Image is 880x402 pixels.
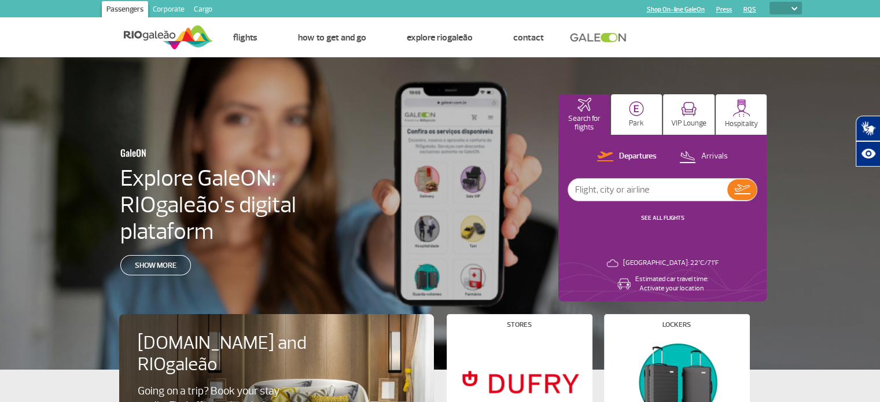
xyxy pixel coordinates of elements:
[716,94,767,135] button: Hospitality
[619,151,657,162] p: Departures
[577,98,591,112] img: airplaneHomeActive.svg
[676,149,731,164] button: Arrivals
[629,101,644,116] img: carParkingHome.svg
[507,322,532,328] h4: Stores
[671,119,706,128] p: VIP Lounge
[856,116,880,167] div: Plugin de acessibilidade da Hand Talk.
[568,179,727,201] input: Flight, city or airline
[635,275,708,293] p: Estimated car travel time: Activate your location
[629,119,644,128] p: Park
[641,214,684,222] a: SEE ALL FLIGHTS
[856,116,880,141] button: Abrir tradutor de língua de sinais.
[148,1,189,20] a: Corporate
[298,32,366,43] a: How to get and go
[647,6,705,13] a: Shop On-line GaleOn
[856,141,880,167] button: Abrir recursos assistivos.
[701,151,728,162] p: Arrivals
[638,213,688,223] button: SEE ALL FLIGHTS
[594,149,660,164] button: Departures
[513,32,544,43] a: Contact
[725,120,758,128] p: Hospitality
[564,115,604,132] p: Search for flights
[407,32,473,43] a: Explore RIOgaleão
[120,141,314,165] h3: GaleON
[233,32,257,43] a: Flights
[611,94,662,135] button: Park
[716,6,732,13] a: Press
[120,165,370,245] h4: Explore GaleON: RIOgaleão’s digital plataform
[663,94,715,135] button: VIP Lounge
[102,1,148,20] a: Passengers
[120,255,191,275] a: Show more
[189,1,217,20] a: Cargo
[732,99,750,117] img: hospitality.svg
[558,94,610,135] button: Search for flights
[138,333,322,375] h4: [DOMAIN_NAME] and RIOgaleão
[681,102,697,116] img: vipRoom.svg
[662,322,691,328] h4: Lockers
[743,6,756,13] a: RQS
[623,259,719,268] p: [GEOGRAPHIC_DATA]: 22°C/71°F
